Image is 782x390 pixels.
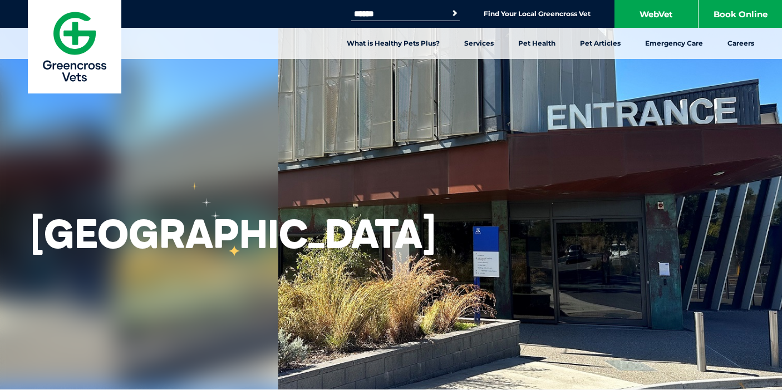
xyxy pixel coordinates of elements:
[449,8,460,19] button: Search
[335,28,452,59] a: What is Healthy Pets Plus?
[484,9,591,18] a: Find Your Local Greencross Vet
[715,28,766,59] a: Careers
[568,28,633,59] a: Pet Articles
[31,210,436,258] h1: [GEOGRAPHIC_DATA]
[633,28,715,59] a: Emergency Care
[452,28,506,59] a: Services
[506,28,568,59] a: Pet Health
